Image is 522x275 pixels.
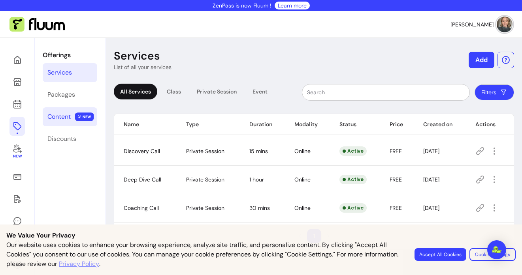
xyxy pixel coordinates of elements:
[114,49,160,63] p: Services
[186,176,224,183] span: Private Session
[423,176,439,183] span: [DATE]
[47,90,75,99] div: Packages
[246,84,274,99] div: Event
[114,114,177,135] th: Name
[6,231,516,240] p: We Value Your Privacy
[339,146,367,156] div: Active
[124,204,159,211] span: Coaching Call
[186,204,224,211] span: Private Session
[450,21,494,28] span: [PERSON_NAME]
[390,204,402,211] span: FREE
[75,112,94,121] span: NEW
[469,52,494,68] button: Add
[9,139,25,164] a: New
[43,129,97,148] a: Discounts
[390,148,402,155] span: FREE
[249,176,264,183] span: 1 hour
[294,204,311,211] span: Online
[59,259,99,269] a: Privacy Policy
[43,63,97,82] a: Services
[47,68,72,77] div: Services
[240,114,285,135] th: Duration
[190,84,243,99] div: Private Session
[294,148,311,155] span: Online
[249,204,270,211] span: 30 mins
[114,84,157,99] div: All Services
[9,189,25,208] a: Waivers
[9,95,25,114] a: Calendar
[213,2,271,9] p: ZenPass is now Fluum !
[497,17,513,32] img: avatar
[47,112,71,122] div: Content
[9,17,65,32] img: Fluum Logo
[307,88,465,96] input: Search
[124,176,161,183] span: Deep Dive Call
[423,204,439,211] span: [DATE]
[339,175,367,184] div: Active
[186,148,224,155] span: Private Session
[6,240,405,269] p: Our website uses cookies to enhance your browsing experience, analyze site traffic, and personali...
[339,203,367,213] div: Active
[487,240,506,259] div: Open Intercom Messenger
[475,84,514,100] button: Filters
[47,134,76,144] div: Discounts
[124,148,160,155] span: Discovery Call
[380,114,413,135] th: Price
[249,148,268,155] span: 15 mins
[9,73,25,92] a: My Page
[43,51,97,60] p: Offerings
[43,85,97,104] a: Packages
[285,114,330,135] th: Modality
[450,17,513,32] button: avatar[PERSON_NAME]
[9,117,25,136] a: Offerings
[160,84,187,99] div: Class
[177,114,240,135] th: Type
[114,63,171,71] p: List of all your services
[469,248,516,261] button: Cookie Settings
[330,114,380,135] th: Status
[13,154,21,159] span: New
[466,114,514,135] th: Actions
[423,148,439,155] span: [DATE]
[390,176,402,183] span: FREE
[9,51,25,69] a: Home
[9,167,25,186] a: Sales
[415,248,466,261] button: Accept All Cookies
[278,2,307,9] a: Learn more
[294,176,311,183] span: Online
[9,211,25,230] a: My Messages
[43,107,97,126] a: Content NEW
[414,114,466,135] th: Created on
